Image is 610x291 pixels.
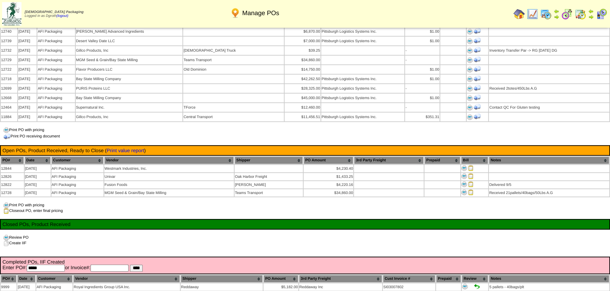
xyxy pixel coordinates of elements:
[18,56,37,64] td: [DATE]
[383,283,435,291] td: SI03007802
[56,14,68,18] a: (logout)
[467,38,473,44] img: Print
[4,202,9,208] img: print.gif
[596,8,607,20] img: calendarcustomer.gif
[25,165,51,172] td: [DATE]
[468,173,474,179] img: Close PO
[489,189,609,196] td: Received 21pallets/40bags/50Lbs A.G
[467,105,473,110] img: Print
[285,96,320,100] div: $45,000.00
[25,173,51,180] td: [DATE]
[18,75,37,83] td: [DATE]
[554,14,559,20] img: arrowright.gif
[285,115,320,119] div: $11,456.51
[321,37,404,45] td: Pittsburgh Logistics Systems Inc.
[181,283,263,291] td: Reddaway
[37,56,75,64] td: AFI Packaging
[304,191,353,195] div: $34,860.00
[2,265,608,272] form: Enter PO#: or Invoice#:
[76,56,183,64] td: MGM Seed & Grain/Bay State Milling
[25,156,51,164] th: Date
[25,181,51,188] td: [DATE]
[37,93,75,102] td: AFI Packaging
[467,48,473,53] img: Print
[285,77,320,81] div: $42,262.50
[474,84,481,91] img: Print Receiving Document
[230,7,241,19] img: po.png
[304,156,354,164] th: PO Amount
[405,103,440,112] td: -
[37,84,75,93] td: AFI Packaging
[461,189,467,195] img: Print
[474,284,480,289] img: Set to Handled
[383,275,435,283] th: Cust Invoice #
[25,10,83,18] span: Logged in as Dgroth
[76,27,183,36] td: [PERSON_NAME] Advanced Ingredients
[1,27,17,36] td: 12740
[104,181,234,188] td: Fusion Foods
[264,285,298,289] div: $5,182.00
[527,8,538,20] img: line_graph.gif
[235,156,303,164] th: Shipper
[51,181,104,188] td: AFI Packaging
[405,84,440,93] td: -
[235,189,303,196] td: Teams Transport
[76,46,183,55] td: Gillco Products, Inc
[489,46,609,55] td: Inventory Transfer Par -> RG [DATE] DG
[405,46,440,55] td: -
[285,48,320,53] div: $39.25
[474,46,481,53] img: Print Receiving Document
[4,133,11,140] img: truck.png
[183,112,284,121] td: Central Transport
[462,275,488,283] th: Review
[474,94,481,101] img: Print Receiving Document
[76,103,183,112] td: Supernatural Inc.
[299,275,382,283] th: 3rd Party Freight
[4,235,9,240] img: print.gif
[299,283,382,291] td: Reddaway Inc
[36,283,73,291] td: AFI Packaging
[1,181,24,188] td: 12822
[2,221,608,227] td: Closed POs, Product Received
[321,84,404,93] td: Pittsburgh Logistics Systems Inc.
[1,84,17,93] td: 12699
[467,86,473,91] img: Print
[104,156,234,164] th: Vendor
[4,240,9,246] img: clone.gif
[104,189,234,196] td: MGM Seed & Grain/Bay State Milling
[37,65,75,74] td: AFI Packaging
[405,77,439,81] div: $1.00
[37,37,75,45] td: AFI Packaging
[183,103,284,112] td: TForce
[461,156,488,164] th: Bill
[1,93,17,102] td: 12668
[18,112,37,121] td: [DATE]
[489,275,609,283] th: Notes
[76,65,183,74] td: Flavor Producers LLC
[468,165,474,171] img: Close PO
[474,56,481,63] img: Print Receiving Document
[1,165,24,172] td: 12844
[461,173,467,179] img: Print
[76,37,183,45] td: Desert Valley Date LLC
[2,2,21,26] img: zoroco-logo-small.webp
[104,165,234,172] td: Westmark Industries, Inc.
[1,37,17,45] td: 12739
[18,37,37,45] td: [DATE]
[474,75,481,82] img: Print Receiving Document
[285,30,320,34] div: $6,870.00
[474,27,481,34] img: Print Receiving Document
[462,284,468,289] img: Print
[304,183,353,187] div: $4,220.16
[181,275,263,283] th: Shipper
[18,46,37,55] td: [DATE]
[436,275,461,283] th: Prepaid
[489,84,609,93] td: Received 2totes/450Lbs A.G
[285,67,320,72] div: $14,750.00
[4,208,9,214] img: clipboard.gif
[1,75,17,83] td: 12718
[18,84,37,93] td: [DATE]
[489,181,609,188] td: Delivered 9/5
[540,8,552,20] img: calendarprod.gif
[405,67,439,72] div: $1.00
